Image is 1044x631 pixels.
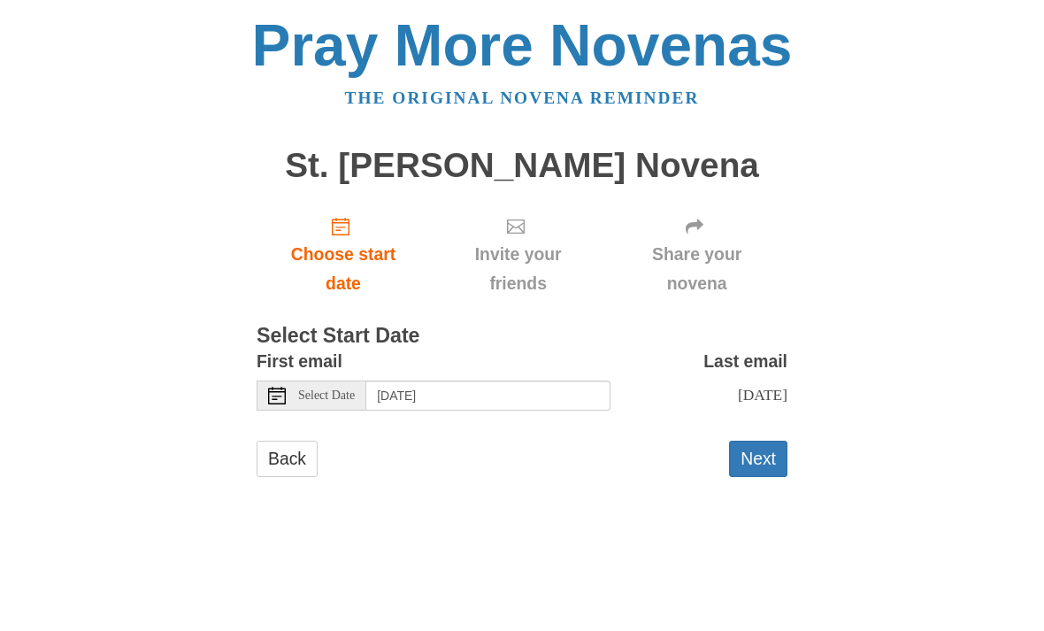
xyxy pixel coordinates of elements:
div: Click "Next" to confirm your start date first. [606,202,787,307]
a: The original novena reminder [345,88,700,107]
button: Next [729,441,787,477]
label: First email [257,347,342,376]
span: Share your novena [624,240,770,298]
label: Last email [703,347,787,376]
a: Back [257,441,318,477]
h1: St. [PERSON_NAME] Novena [257,147,787,185]
span: Choose start date [274,240,412,298]
div: Click "Next" to confirm your start date first. [430,202,606,307]
span: Invite your friends [448,240,588,298]
span: Select Date [298,389,355,402]
h3: Select Start Date [257,325,787,348]
a: Pray More Novenas [252,12,793,78]
span: [DATE] [738,386,787,404]
a: Choose start date [257,202,430,307]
